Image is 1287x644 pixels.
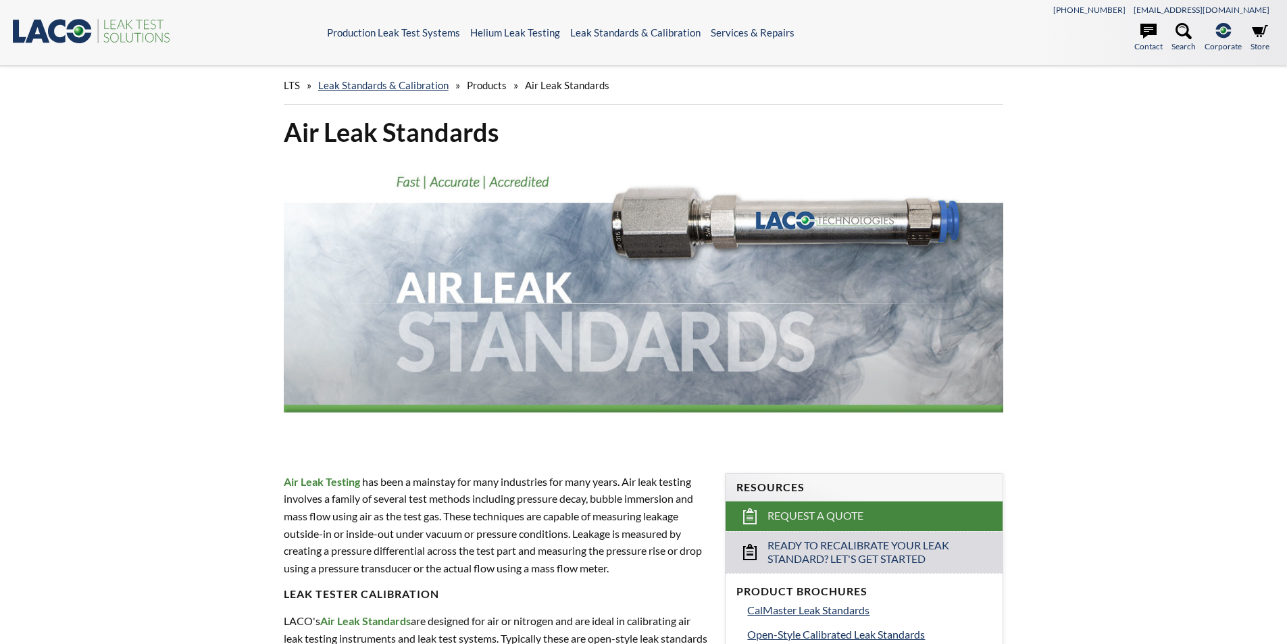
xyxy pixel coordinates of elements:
a: Contact [1134,23,1163,53]
a: [PHONE_NUMBER] [1053,5,1126,15]
span: Open-Style Calibrated Leak Standards [747,628,925,641]
h1: Air Leak Standards [284,116,1004,149]
a: Production Leak Test Systems [327,26,460,39]
span: Request a Quote [767,509,863,523]
a: Ready to Recalibrate Your Leak Standard? Let's Get Started [726,531,1003,574]
h4: Product Brochures [736,585,992,599]
a: Leak Standards & Calibration [318,79,449,91]
p: has been a mainstay for many industries for many years. Air leak testing involves a family of sev... [284,473,709,577]
a: [EMAIL_ADDRESS][DOMAIN_NAME] [1134,5,1269,15]
div: » » » [284,66,1004,105]
strong: Air Leak Standards [320,614,411,627]
a: Store [1251,23,1269,53]
a: Request a Quote [726,501,1003,531]
span: CalMaster Leak Standards [747,603,869,616]
h4: Resources [736,480,992,495]
span: LTS [284,79,300,91]
a: Helium Leak Testing [470,26,560,39]
span: Ready to Recalibrate Your Leak Standard? Let's Get Started [767,539,963,567]
span: Air Leak Standards [525,79,609,91]
a: Search [1171,23,1196,53]
span: Corporate [1205,40,1242,53]
a: Leak Standards & Calibration [570,26,701,39]
h4: Leak Tester Calibration [284,587,709,601]
a: Open-Style Calibrated Leak Standards [747,626,992,643]
a: CalMaster Leak Standards [747,601,992,619]
strong: Air Leak Testing [284,475,360,488]
img: Air Leak Standards header [284,159,1004,447]
span: Products [467,79,507,91]
a: Services & Repairs [711,26,794,39]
